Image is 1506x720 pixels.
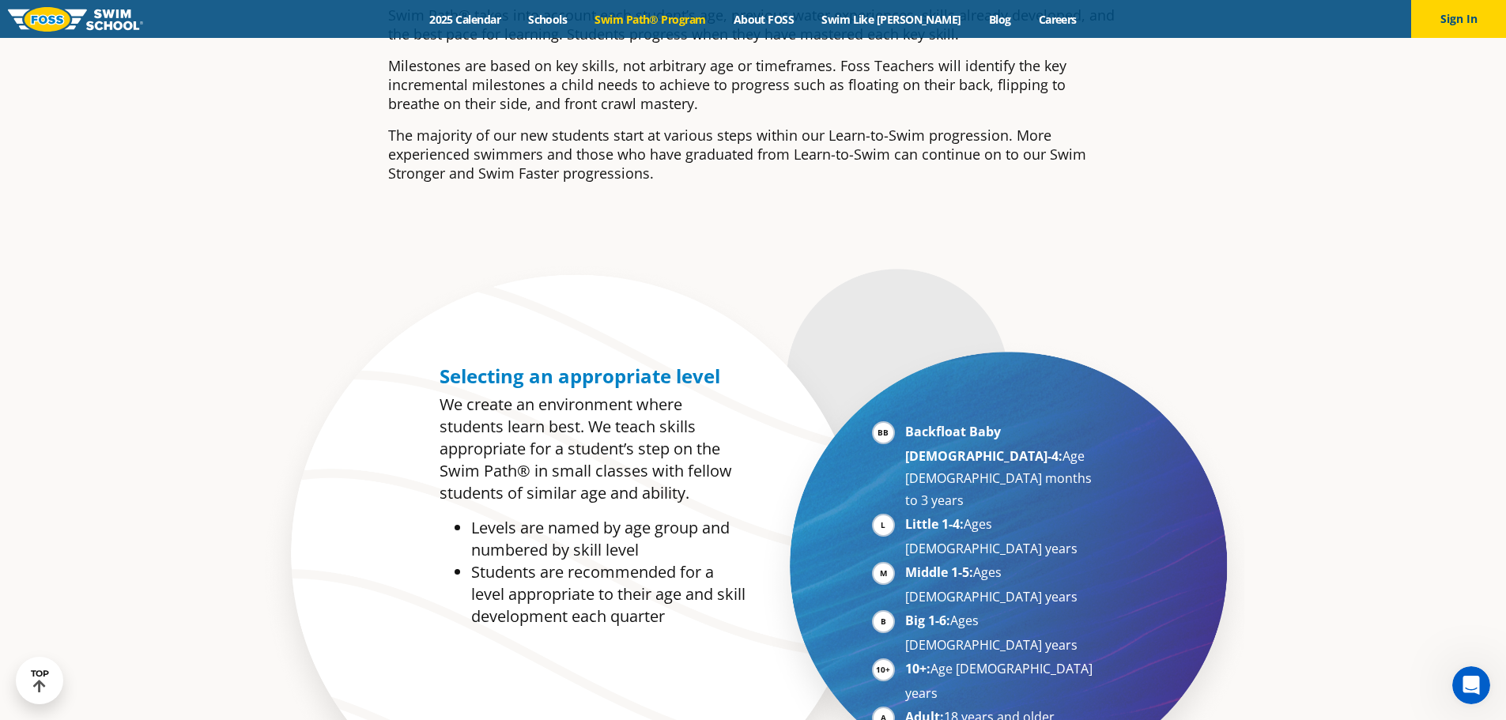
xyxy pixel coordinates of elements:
a: Swim Like [PERSON_NAME] [808,12,976,27]
a: Schools [515,12,581,27]
p: We create an environment where students learn best. We teach skills appropriate for a student’s s... [440,394,745,504]
strong: Little 1-4: [905,515,964,533]
li: Levels are named by age group and numbered by skill level [471,517,745,561]
p: The majority of our new students start at various steps within our Learn-to-Swim progression. Mor... [388,126,1119,183]
a: 2025 Calendar [416,12,515,27]
p: Milestones are based on key skills, not arbitrary age or timeframes. Foss Teachers will identify ... [388,56,1119,113]
strong: Middle 1-5: [905,564,973,581]
a: Careers [1025,12,1090,27]
li: Students are recommended for a level appropriate to their age and skill development each quarter [471,561,745,628]
strong: 10+: [905,660,930,677]
img: FOSS Swim School Logo [8,7,143,32]
a: Blog [975,12,1025,27]
li: Ages [DEMOGRAPHIC_DATA] years [905,609,1099,656]
div: TOP [31,669,49,693]
strong: Backfloat Baby [DEMOGRAPHIC_DATA]-4: [905,423,1063,465]
li: Ages [DEMOGRAPHIC_DATA] years [905,513,1099,560]
iframe: Intercom live chat [1452,666,1490,704]
a: Swim Path® Program [581,12,719,27]
li: Age [DEMOGRAPHIC_DATA] years [905,658,1099,704]
strong: Big 1-6: [905,612,950,629]
span: Selecting an appropriate level [440,363,720,389]
a: About FOSS [719,12,808,27]
li: Ages [DEMOGRAPHIC_DATA] years [905,561,1099,608]
li: Age [DEMOGRAPHIC_DATA] months to 3 years [905,420,1099,511]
